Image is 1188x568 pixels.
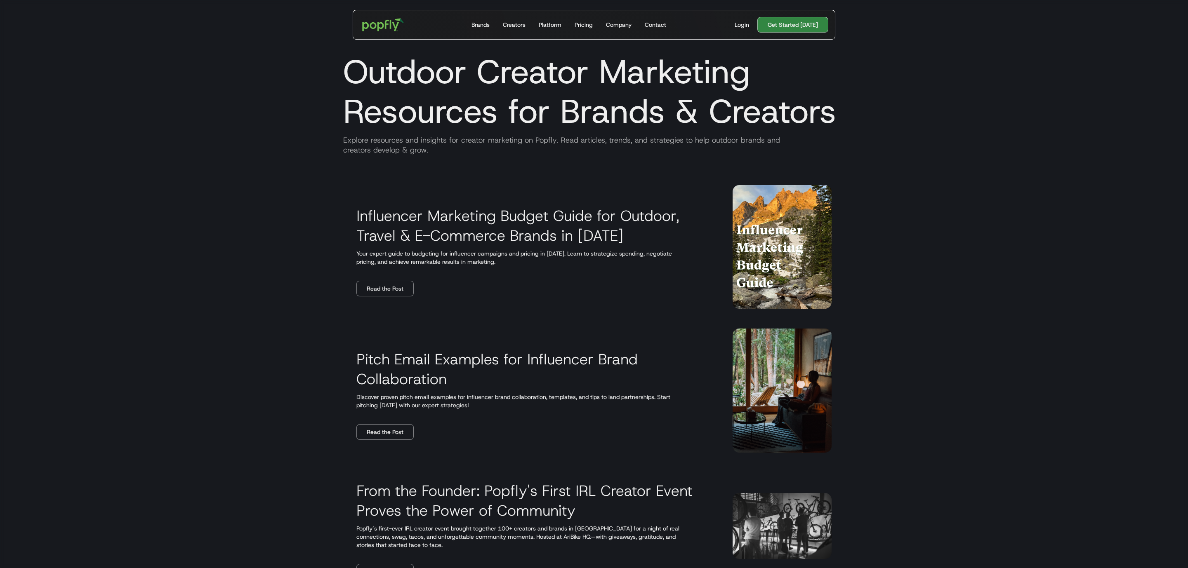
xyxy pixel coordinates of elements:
[603,10,635,39] a: Company
[337,52,851,131] h1: Outdoor Creator Marketing Resources for Brands & Creators
[356,281,414,296] a: Read the Post
[645,21,666,29] div: Contact
[641,10,669,39] a: Contact
[539,21,561,29] div: Platform
[731,21,752,29] a: Login
[356,524,713,549] p: Popfly’s first-ever IRL creator event brought together 100+ creators and brands in [GEOGRAPHIC_DA...
[606,21,632,29] div: Company
[468,10,493,39] a: Brands
[500,10,529,39] a: Creators
[356,12,410,37] a: home
[503,21,526,29] div: Creators
[471,21,490,29] div: Brands
[356,393,713,409] p: Discover proven pitch email examples for influencer brand collaboration, templates, and tips to l...
[535,10,565,39] a: Platform
[356,424,414,440] a: Read the Post
[356,249,713,266] p: Your expert guide to budgeting for influencer campaigns and pricing in [DATE]. Learn to strategiz...
[356,481,713,520] h3: From the Founder: Popfly's First IRL Creator Event Proves the Power of Community
[356,206,713,245] h3: Influencer Marketing Budget Guide for Outdoor, Travel & E-Commerce Brands in [DATE]
[571,10,596,39] a: Pricing
[337,135,851,155] div: Explore resources and insights for creator marketing on Popfly. Read articles, trends, and strate...
[575,21,593,29] div: Pricing
[735,21,749,29] div: Login
[757,17,828,33] a: Get Started [DATE]
[356,349,713,389] h3: Pitch Email Examples for Influencer Brand Collaboration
